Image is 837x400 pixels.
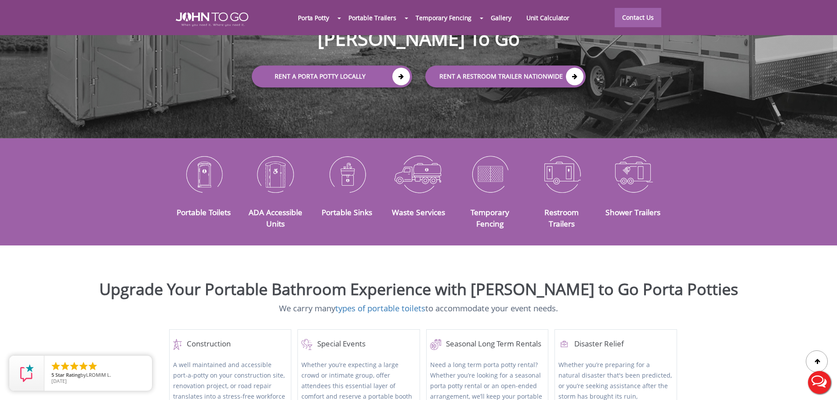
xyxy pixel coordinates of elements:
[51,372,145,378] span: by
[483,8,518,27] a: Gallery
[341,8,404,27] a: Portable Trailers
[173,339,287,350] a: Construction
[7,303,830,314] p: We carry many to accommodate your event needs.
[176,12,248,26] img: JOHN to go
[51,361,61,371] li: 
[175,151,233,197] img: Portable-Toilets-icon_N.png
[544,207,579,229] a: Restroom Trailers
[249,207,302,229] a: ADA Accessible Units
[7,281,830,298] h2: Upgrade Your Portable Bathroom Experience with [PERSON_NAME] to Go Porta Potties
[461,151,519,197] img: Temporary-Fencing-cion_N.png
[519,8,577,27] a: Unit Calculator
[246,151,304,197] img: ADA-Accessible-Units-icon_N.png
[55,371,80,378] span: Star Rating
[290,8,337,27] a: Porta Potty
[392,207,445,217] a: Waste Services
[177,207,231,217] a: Portable Toilets
[87,361,98,371] li: 
[69,361,80,371] li: 
[51,371,54,378] span: 5
[558,339,673,350] h4: Disaster Relief
[408,8,479,27] a: Temporary Fencing
[471,207,509,229] a: Temporary Fencing
[322,207,372,217] a: Portable Sinks
[389,151,448,197] img: Waste-Services-icon_N.png
[78,361,89,371] li: 
[335,303,425,314] a: types of portable toilets
[301,339,416,350] a: Special Events
[802,365,837,400] button: Live Chat
[86,371,111,378] span: LROMIM L.
[425,65,586,87] a: rent a RESTROOM TRAILER Nationwide
[60,361,70,371] li: 
[605,207,660,217] a: Shower Trailers
[51,378,67,384] span: [DATE]
[430,339,544,350] a: Seasonal Long Term Rentals
[604,151,663,197] img: Shower-Trailers-icon_N.png
[318,151,376,197] img: Portable-Sinks-icon_N.png
[615,8,661,27] a: Contact Us
[18,364,36,382] img: Review Rating
[252,65,412,87] a: Rent a Porta Potty Locally
[533,151,591,197] img: Restroom-Trailers-icon_N.png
